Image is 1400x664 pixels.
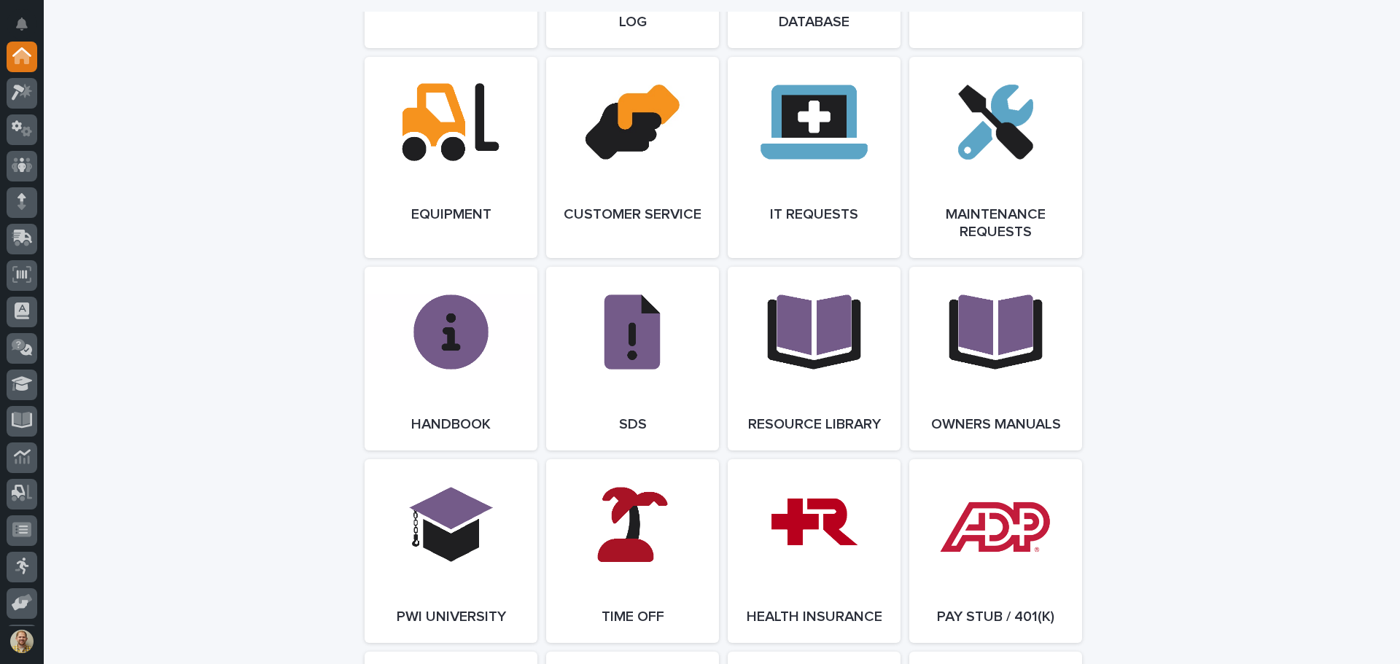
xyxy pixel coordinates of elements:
[909,459,1082,643] a: Pay Stub / 401(k)
[18,17,37,41] div: Notifications
[728,57,901,258] a: IT Requests
[728,267,901,450] a: Resource Library
[909,57,1082,258] a: Maintenance Requests
[546,57,719,258] a: Customer Service
[728,459,901,643] a: Health Insurance
[546,459,719,643] a: Time Off
[909,267,1082,450] a: Owners Manuals
[7,9,37,39] button: Notifications
[7,626,37,657] button: users-avatar
[365,57,537,258] a: Equipment
[546,267,719,450] a: SDS
[365,459,537,643] a: PWI University
[365,267,537,450] a: Handbook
